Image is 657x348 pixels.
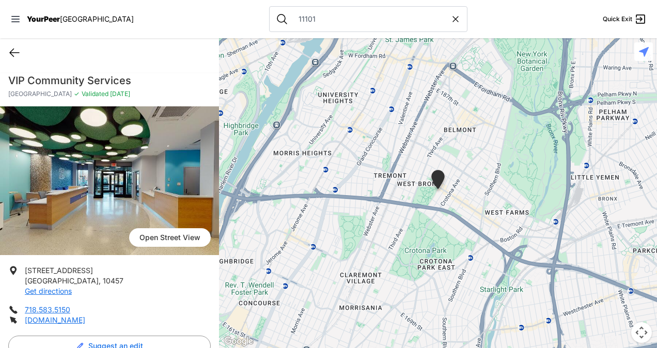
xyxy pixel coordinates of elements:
a: YourPeer[GEOGRAPHIC_DATA] [27,16,134,22]
span: [STREET_ADDRESS] [25,266,93,275]
img: Google [222,335,256,348]
a: Quick Exit [603,13,647,25]
span: , [99,276,101,285]
span: Open Street View [129,228,211,247]
a: Open this area in Google Maps (opens a new window) [222,335,256,348]
span: YourPeer [27,14,60,23]
span: ✓ [74,90,80,98]
span: [GEOGRAPHIC_DATA] [60,14,134,23]
a: 718.583.5150 [25,305,70,314]
button: Map camera controls [631,322,652,343]
span: Quick Exit [603,15,632,23]
input: Search [292,14,450,24]
a: Get directions [25,287,72,295]
span: [DATE] [108,90,130,98]
span: 10457 [103,276,123,285]
h1: VIP Community Services [8,73,211,88]
span: [GEOGRAPHIC_DATA] [8,90,72,98]
span: Validated [82,90,108,98]
span: [GEOGRAPHIC_DATA] [25,276,99,285]
a: [DOMAIN_NAME] [25,315,85,324]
